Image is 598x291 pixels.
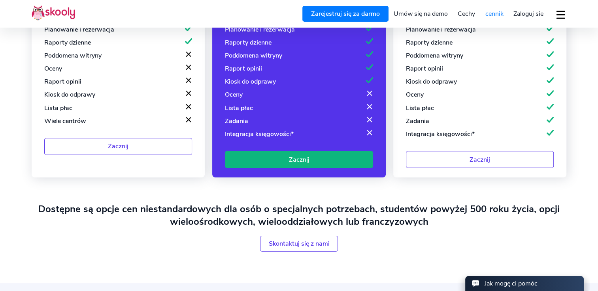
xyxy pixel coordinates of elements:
div: Raport opinii [44,77,81,86]
a: Zacznij [44,138,192,155]
div: Oceny [406,90,424,99]
div: Oceny [44,64,62,73]
div: Raport opinii [406,64,443,73]
a: Skontaktuj się z nami [260,236,338,252]
a: Zaloguj sie [508,7,549,20]
a: Zarejestruj się za darmo [302,6,389,22]
a: Zacznij [225,151,373,168]
button: dropdown menu [555,6,566,24]
h2: Dostępne są opcje cen niestandardowych dla osób o specjalnych potrzebach, studentów powyżej 500 r... [32,203,566,228]
div: Planowanie i rezerwacja [225,25,295,34]
div: Poddomena witryny [225,51,282,60]
a: Umów się na demo [389,7,453,20]
div: Kiosk do odprawy [44,90,95,99]
div: Kiosk do odprawy [225,77,276,86]
div: Integracja księgowości* [406,130,475,138]
div: Zadania [225,117,248,125]
div: Poddomena witryny [406,51,463,60]
span: Zaloguj sie [513,9,543,18]
div: Lista płac [406,104,434,112]
a: cennik [480,7,509,20]
div: Lista płac [225,104,253,112]
div: Raporty dzienne [44,38,91,47]
div: Zadania [406,117,429,125]
div: Planowanie i rezerwacja [44,25,114,34]
div: Lista płac [44,104,72,112]
a: Cechy [453,7,480,20]
div: Raport opinii [225,64,262,73]
div: Wiele centrów [44,117,86,125]
div: Kiosk do odprawy [406,77,457,86]
div: Raporty dzienne [406,38,453,47]
div: Poddomena witryny [44,51,102,60]
span: cennik [485,9,504,18]
div: Oceny [225,90,243,99]
div: Planowanie i rezerwacja [406,25,476,34]
div: Raporty dzienne [225,38,272,47]
div: Integracja księgowości* [225,130,294,138]
img: Skooly [32,5,75,21]
a: Zacznij [406,151,554,168]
